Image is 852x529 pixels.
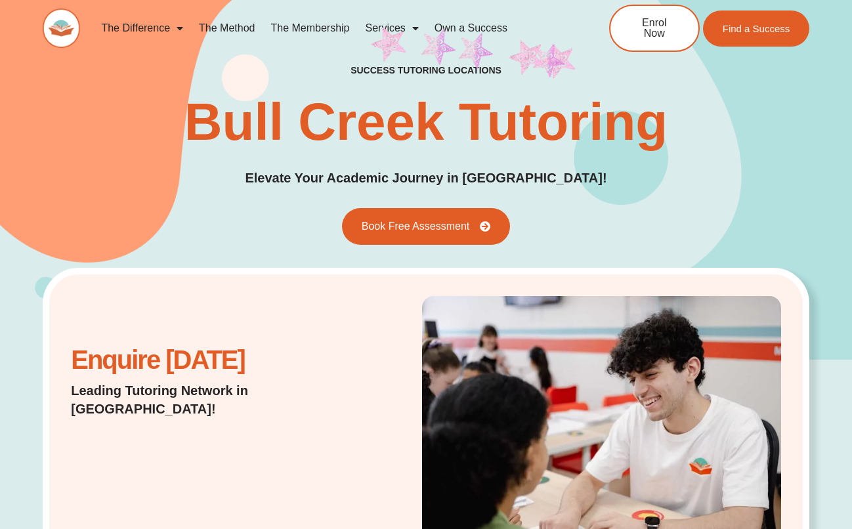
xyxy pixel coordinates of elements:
a: Find a Success [703,11,810,47]
a: Services [358,13,427,43]
h2: success tutoring locations [351,64,501,76]
span: Enrol Now [630,18,679,39]
span: Find a Success [723,24,790,33]
a: Enrol Now [609,5,700,52]
a: Book Free Assessment [342,208,511,245]
h2: Enquire [DATE] [71,352,343,368]
a: The Difference [93,13,191,43]
a: The Method [191,13,263,43]
a: The Membership [263,13,357,43]
p: Leading Tutoring Network in [GEOGRAPHIC_DATA]! [71,381,343,418]
p: Elevate Your Academic Journey in [GEOGRAPHIC_DATA]! [245,168,607,188]
h1: Bull Creek Tutoring [184,96,668,148]
a: Own a Success [427,13,515,43]
span: Book Free Assessment [362,221,470,232]
nav: Menu [93,13,565,43]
